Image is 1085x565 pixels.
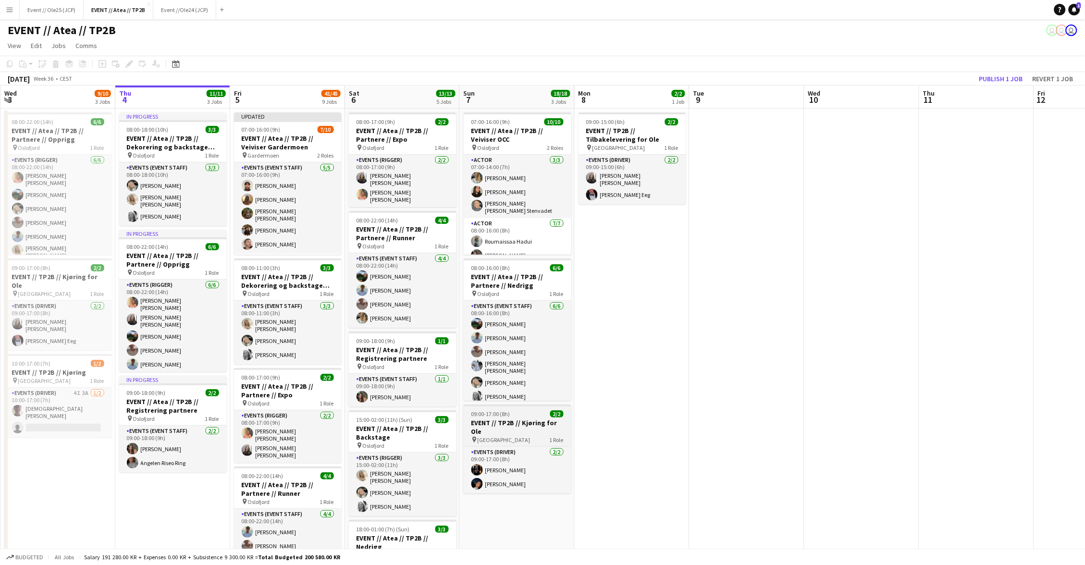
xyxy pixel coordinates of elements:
app-card-role: Events (Rigger)6/608:00-22:00 (14h)[PERSON_NAME] [PERSON_NAME][PERSON_NAME] [PERSON_NAME][PERSON_... [119,280,227,388]
app-card-role: Events (Rigger)2/208:00-17:00 (9h)[PERSON_NAME] [PERSON_NAME][PERSON_NAME] [PERSON_NAME] [234,410,342,463]
span: 1 Role [435,363,449,370]
span: 2/2 [550,410,564,418]
app-job-card: 08:00-16:00 (8h)6/6EVENT // Atea // TP2B // Partnere // Nedrigg Oslofjord1 RoleEvents (Event Staf... [464,258,571,401]
a: 1 [1069,4,1080,15]
span: 2 Roles [318,152,334,159]
span: Wed [808,89,821,98]
h3: EVENT // TP2B // Kjøring for Ole [4,272,112,290]
app-job-card: 09:00-17:00 (8h)2/2EVENT // TP2B // Kjøring for Ole [GEOGRAPHIC_DATA]1 RoleEvents (Driver)2/209:0... [464,405,571,493]
span: Budgeted [15,554,43,561]
span: 11/11 [207,90,226,97]
app-job-card: 08:00-17:00 (9h)2/2EVENT // Atea // TP2B // Partnere // Expo Oslofjord1 RoleEvents (Rigger)2/208:... [234,368,342,463]
span: Oslofjord [478,144,500,151]
div: 3 Jobs [552,98,570,105]
h3: EVENT // TP2B // Kjøring [4,368,112,377]
app-job-card: In progress09:00-18:00 (9h)2/2EVENT // Atea // TP2B // Registrering partnere Oslofjord1 RoleEvent... [119,376,227,472]
span: 15:00-02:00 (11h) (Sun) [357,416,413,423]
span: 1 Role [90,377,104,384]
app-card-role: Events (Event Staff)3/308:00-11:00 (3h)[PERSON_NAME] [PERSON_NAME][PERSON_NAME][PERSON_NAME] [234,301,342,364]
div: In progress [119,376,227,383]
span: 2/2 [206,389,219,396]
span: 1 Role [90,290,104,297]
div: [DATE] [8,74,30,84]
app-user-avatar: Jenny Marie Ragnhild Andersen [1047,25,1058,36]
div: In progress08:00-18:00 (10h)3/3EVENT // Atea // TP2B // Dekorering og backstage oppsett Oslofjord... [119,112,227,226]
h3: EVENT // Atea // TP2B // Registrering partnere [119,397,227,415]
div: 3 Jobs [95,98,111,105]
span: 1/2 [91,360,104,367]
span: 4/4 [321,472,334,479]
span: Fri [1038,89,1046,98]
app-job-card: 08:00-11:00 (3h)3/3EVENT // Atea // TP2B // Dekorering og backstage oppsett Oslofjord1 RoleEvents... [234,258,342,364]
span: Sun [464,89,475,98]
app-user-avatar: Ole Rise [1066,25,1077,36]
span: Oslofjord [363,363,385,370]
span: 6/6 [206,243,219,250]
span: 2/2 [321,374,334,381]
button: Publish 1 job [975,73,1027,85]
span: 08:00-22:00 (14h) [127,243,169,250]
h3: EVENT // Atea // TP2B // Nedrigg [349,534,456,551]
span: 8 [577,94,591,105]
div: 5 Jobs [437,98,455,105]
span: Thu [119,89,131,98]
span: Mon [579,89,591,98]
span: Oslofjord [133,415,155,422]
span: Comms [75,41,97,50]
h3: EVENT // Atea // TP2B // Partnere // Opprigg [119,251,227,269]
span: Jobs [51,41,66,50]
span: 09:00-18:00 (9h) [127,389,166,396]
app-card-role: Events (Rigger)2/208:00-17:00 (9h)[PERSON_NAME] [PERSON_NAME][PERSON_NAME] [PERSON_NAME] [349,155,456,207]
span: 08:00-16:00 (8h) [471,264,510,271]
span: 1 Role [665,144,678,151]
app-card-role: Events (Event Staff)1/109:00-18:00 (9h)[PERSON_NAME] [349,374,456,406]
span: 1 Role [435,243,449,250]
app-card-role: Events (Driver)4I3A1/210:00-17:00 (7h)[DEMOGRAPHIC_DATA][PERSON_NAME] [4,388,112,437]
app-card-role: Events (Event Staff)3/308:00-18:00 (10h)[PERSON_NAME][PERSON_NAME] [PERSON_NAME][PERSON_NAME] [119,162,227,226]
span: 13/13 [436,90,456,97]
app-job-card: 10:00-17:00 (7h)1/2EVENT // TP2B // Kjøring [GEOGRAPHIC_DATA]1 RoleEvents (Driver)4I3A1/210:00-17... [4,354,112,437]
a: Comms [72,39,101,52]
app-job-card: 09:00-15:00 (6h)2/2EVENT // TP2B // Tilbakelevering for Ole [GEOGRAPHIC_DATA]1 RoleEvents (Driver... [579,112,686,204]
app-job-card: Updated07:00-16:00 (9h)7/10EVENT // Atea // TP2B // Veiviser Gardermoen Gardermoen2 RolesEvents (... [234,112,342,255]
div: CEST [60,75,72,82]
h3: EVENT // Atea // TP2B // Partnere // Expo [349,126,456,144]
h3: EVENT // Atea // TP2B // Partnere // Nedrigg [464,272,571,290]
h3: EVENT // Atea // TP2B // Partnere // Expo [234,382,342,399]
span: 08:00-17:00 (9h) [357,118,395,125]
span: 08:00-22:00 (14h) [242,472,284,479]
span: Gardermoen [248,152,280,159]
span: 08:00-22:00 (14h) [12,118,54,125]
span: 08:00-22:00 (14h) [357,217,398,224]
span: 08:00-18:00 (10h) [127,126,169,133]
h3: EVENT // TP2B // Kjøring for Ole [464,418,571,436]
a: View [4,39,25,52]
button: EVENT // Atea // TP2B [84,0,153,19]
span: 09:00-17:00 (8h) [471,410,510,418]
div: 08:00-22:00 (14h)6/6EVENT // Atea // TP2B // Partnere // Opprigg Oslofjord1 RoleEvents (Rigger)6/... [4,112,112,255]
span: 07:00-16:00 (9h) [242,126,281,133]
span: Fri [234,89,242,98]
app-user-avatar: Christina Benedicte Halstensen [1056,25,1068,36]
app-card-role: Events (Rigger)6/608:00-22:00 (14h)[PERSON_NAME] [PERSON_NAME][PERSON_NAME][PERSON_NAME][PERSON_N... [4,155,112,263]
app-card-role: Events (Driver)2/209:00-15:00 (6h)[PERSON_NAME] [PERSON_NAME][PERSON_NAME] Eeg [579,155,686,204]
div: 15:00-02:00 (11h) (Sun)3/3EVENT // Atea // TP2B // Backstage Oslofjord1 RoleEvents (Rigger)3/315:... [349,410,456,516]
div: 08:00-22:00 (14h)4/4EVENT // Atea // TP2B // Partnere // Runner Oslofjord1 RoleEvents (Event Staf... [349,211,456,328]
div: 3 Jobs [207,98,225,105]
span: 7/10 [318,126,334,133]
span: 41/45 [321,90,341,97]
span: 11 [922,94,935,105]
span: Tue [693,89,704,98]
span: 10/10 [544,118,564,125]
span: 6/6 [91,118,104,125]
span: Oslofjord [363,442,385,449]
div: 9 Jobs [322,98,340,105]
h3: EVENT // Atea // TP2B // Dekorering og backstage oppsett [119,134,227,151]
h1: EVENT // Atea // TP2B [8,23,116,37]
span: Oslofjord [248,290,270,297]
